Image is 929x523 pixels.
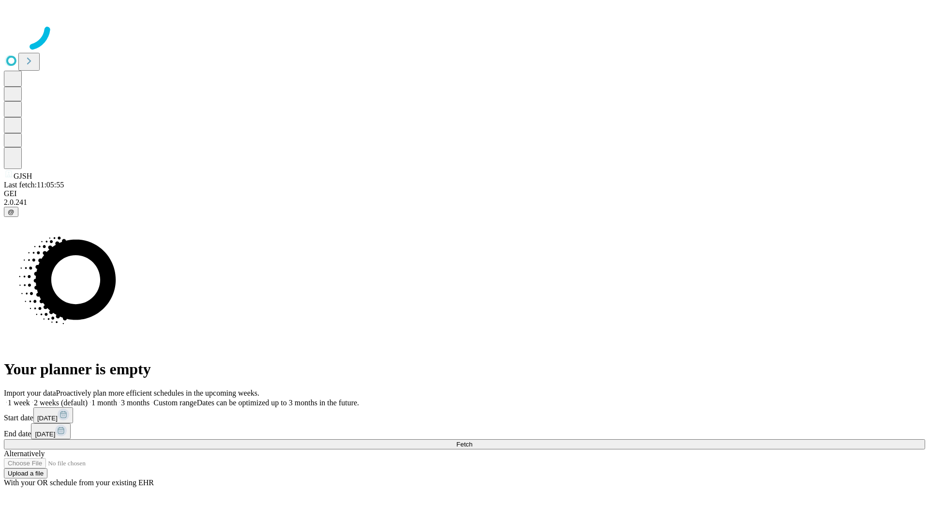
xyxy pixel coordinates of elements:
[4,207,18,217] button: @
[4,389,56,397] span: Import your data
[456,441,472,448] span: Fetch
[34,399,88,407] span: 2 weeks (default)
[31,423,71,439] button: [DATE]
[4,478,154,487] span: With your OR schedule from your existing EHR
[14,172,32,180] span: GJSH
[4,360,925,378] h1: Your planner is empty
[33,407,73,423] button: [DATE]
[4,423,925,439] div: End date
[8,399,30,407] span: 1 week
[121,399,150,407] span: 3 months
[4,468,47,478] button: Upload a file
[153,399,196,407] span: Custom range
[4,198,925,207] div: 2.0.241
[4,439,925,449] button: Fetch
[56,389,259,397] span: Proactively plan more efficient schedules in the upcoming weeks.
[37,415,58,422] span: [DATE]
[91,399,117,407] span: 1 month
[8,208,15,215] span: @
[4,181,64,189] span: Last fetch: 11:05:55
[4,407,925,423] div: Start date
[197,399,359,407] span: Dates can be optimized up to 3 months in the future.
[4,449,45,458] span: Alternatively
[4,189,925,198] div: GEI
[35,431,55,438] span: [DATE]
